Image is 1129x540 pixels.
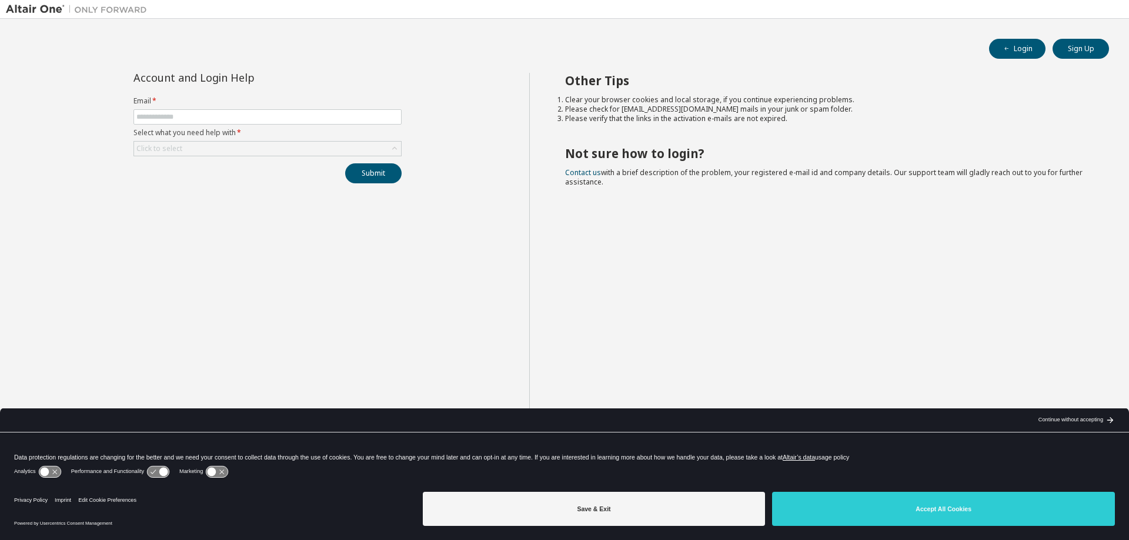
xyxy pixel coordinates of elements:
[565,167,601,177] a: Contact us
[565,95,1088,105] li: Clear your browser cookies and local storage, if you continue experiencing problems.
[565,167,1083,187] span: with a brief description of the problem, your registered e-mail id and company details. Our suppo...
[565,146,1088,161] h2: Not sure how to login?
[134,142,401,156] div: Click to select
[565,105,1088,114] li: Please check for [EMAIL_ADDRESS][DOMAIN_NAME] mails in your junk or spam folder.
[136,144,182,153] div: Click to select
[565,114,1088,123] li: Please verify that the links in the activation e-mails are not expired.
[133,128,402,137] label: Select what you need help with
[133,73,348,82] div: Account and Login Help
[1053,39,1109,59] button: Sign Up
[6,4,153,15] img: Altair One
[133,96,402,106] label: Email
[989,39,1046,59] button: Login
[345,163,402,183] button: Submit
[565,73,1088,88] h2: Other Tips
